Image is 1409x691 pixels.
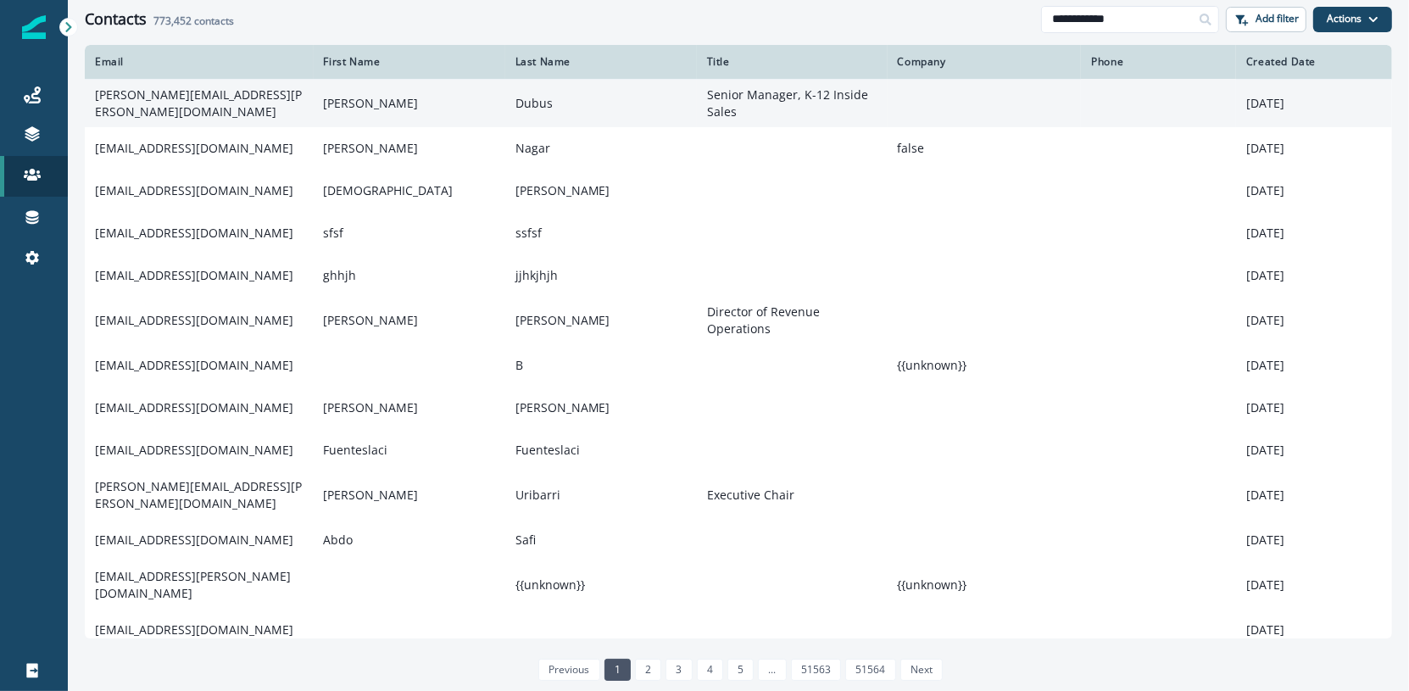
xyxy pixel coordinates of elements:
p: [DATE] [1246,140,1382,157]
td: [EMAIL_ADDRESS][DOMAIN_NAME] [85,254,314,297]
div: Last Name [515,55,687,69]
p: [DATE] [1246,577,1382,593]
h1: Contacts [85,10,147,29]
td: false [888,127,1082,170]
td: Dubus [505,79,697,127]
p: [DATE] [1246,312,1382,329]
td: [PERSON_NAME] [505,170,697,212]
p: Executive Chair [707,487,877,504]
td: {{unknown}} [888,344,1082,387]
a: Page 51564 [845,659,895,681]
ul: Pagination [534,659,943,681]
td: [EMAIL_ADDRESS][DOMAIN_NAME] [85,519,314,561]
td: Fuenteslaci [505,429,697,471]
p: [DATE] [1246,487,1382,504]
a: [EMAIL_ADDRESS][DOMAIN_NAME]ghhjhjjhkjhjh[DATE] [85,254,1392,297]
p: [DATE] [1246,532,1382,549]
td: {{unknown}} [505,561,697,609]
a: Page 51563 [791,659,841,681]
a: Page 4 [697,659,723,681]
a: [EMAIL_ADDRESS][DOMAIN_NAME][DEMOGRAPHIC_DATA][PERSON_NAME][DATE] [85,170,1392,212]
a: Page 5 [727,659,754,681]
p: Add filter [1256,13,1299,25]
a: [EMAIL_ADDRESS][DOMAIN_NAME][PERSON_NAME][PERSON_NAME][DATE] [85,387,1392,429]
td: Uribarri [505,471,697,519]
a: [EMAIL_ADDRESS][DOMAIN_NAME][PERSON_NAME][PERSON_NAME]Director of Revenue Operations[DATE] [85,297,1392,344]
p: [DATE] [1246,621,1382,638]
div: Created Date [1246,55,1382,69]
a: [EMAIL_ADDRESS][DOMAIN_NAME]B{{unknown}}[DATE] [85,344,1392,387]
h2: contacts [153,15,234,27]
a: [EMAIL_ADDRESS][PERSON_NAME][DOMAIN_NAME]{{unknown}}{{unknown}}[DATE] [85,561,1392,609]
td: [PERSON_NAME][EMAIL_ADDRESS][PERSON_NAME][DOMAIN_NAME] [85,471,314,519]
p: [DATE] [1246,442,1382,459]
a: [PERSON_NAME][EMAIL_ADDRESS][PERSON_NAME][DOMAIN_NAME][PERSON_NAME]DubusSenior Manager, K-12 Insi... [85,79,1392,127]
td: [EMAIL_ADDRESS][DOMAIN_NAME] [85,609,314,651]
td: Safi [505,519,697,561]
img: Inflection [22,15,46,39]
div: First Name [324,55,495,69]
td: [EMAIL_ADDRESS][DOMAIN_NAME] [85,344,314,387]
td: [EMAIL_ADDRESS][DOMAIN_NAME] [85,170,314,212]
a: Page 3 [666,659,692,681]
td: [EMAIL_ADDRESS][DOMAIN_NAME] [85,429,314,471]
td: [PERSON_NAME] [505,387,697,429]
td: [PERSON_NAME] [314,79,505,127]
td: [PERSON_NAME] [314,387,505,429]
td: B [505,344,697,387]
td: Fuenteslaci [314,429,505,471]
a: Page 2 [635,659,661,681]
td: [EMAIL_ADDRESS][DOMAIN_NAME] [85,387,314,429]
a: Next page [900,659,943,681]
td: ssfsf [505,212,697,254]
p: [DATE] [1246,182,1382,199]
div: Phone [1091,55,1226,69]
button: Add filter [1226,7,1306,32]
a: Jump forward [758,659,786,681]
a: [EMAIL_ADDRESS][DOMAIN_NAME]sfsfssfsf[DATE] [85,212,1392,254]
span: 773,452 [153,14,192,28]
td: [PERSON_NAME] [314,471,505,519]
td: [EMAIL_ADDRESS][DOMAIN_NAME] [85,127,314,170]
td: [PERSON_NAME][EMAIL_ADDRESS][PERSON_NAME][DOMAIN_NAME] [85,79,314,127]
a: [EMAIL_ADDRESS][DOMAIN_NAME][DATE] [85,609,1392,651]
td: ghhjh [314,254,505,297]
a: [EMAIL_ADDRESS][DOMAIN_NAME]FuenteslaciFuenteslaci[DATE] [85,429,1392,471]
p: Director of Revenue Operations [707,304,877,337]
a: Page 1 is your current page [604,659,631,681]
td: {{unknown}} [888,561,1082,609]
p: [DATE] [1246,357,1382,374]
td: Abdo [314,519,505,561]
div: Company [898,55,1072,69]
td: Nagar [505,127,697,170]
td: [EMAIL_ADDRESS][DOMAIN_NAME] [85,212,314,254]
td: [PERSON_NAME] [505,297,697,344]
a: [EMAIL_ADDRESS][DOMAIN_NAME][PERSON_NAME]Nagarfalse[DATE] [85,127,1392,170]
p: [DATE] [1246,267,1382,284]
p: [DATE] [1246,95,1382,112]
td: [EMAIL_ADDRESS][PERSON_NAME][DOMAIN_NAME] [85,561,314,609]
a: [EMAIL_ADDRESS][DOMAIN_NAME]AbdoSafi[DATE] [85,519,1392,561]
button: Actions [1313,7,1392,32]
td: jjhkjhjh [505,254,697,297]
p: [DATE] [1246,399,1382,416]
td: [DEMOGRAPHIC_DATA] [314,170,505,212]
p: [DATE] [1246,225,1382,242]
td: [EMAIL_ADDRESS][DOMAIN_NAME] [85,297,314,344]
td: sfsf [314,212,505,254]
div: Email [95,55,304,69]
td: [PERSON_NAME] [314,297,505,344]
p: Senior Manager, K-12 Inside Sales [707,86,877,120]
a: [PERSON_NAME][EMAIL_ADDRESS][PERSON_NAME][DOMAIN_NAME][PERSON_NAME]UribarriExecutive Chair[DATE] [85,471,1392,519]
div: Title [707,55,877,69]
td: [PERSON_NAME] [314,127,505,170]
